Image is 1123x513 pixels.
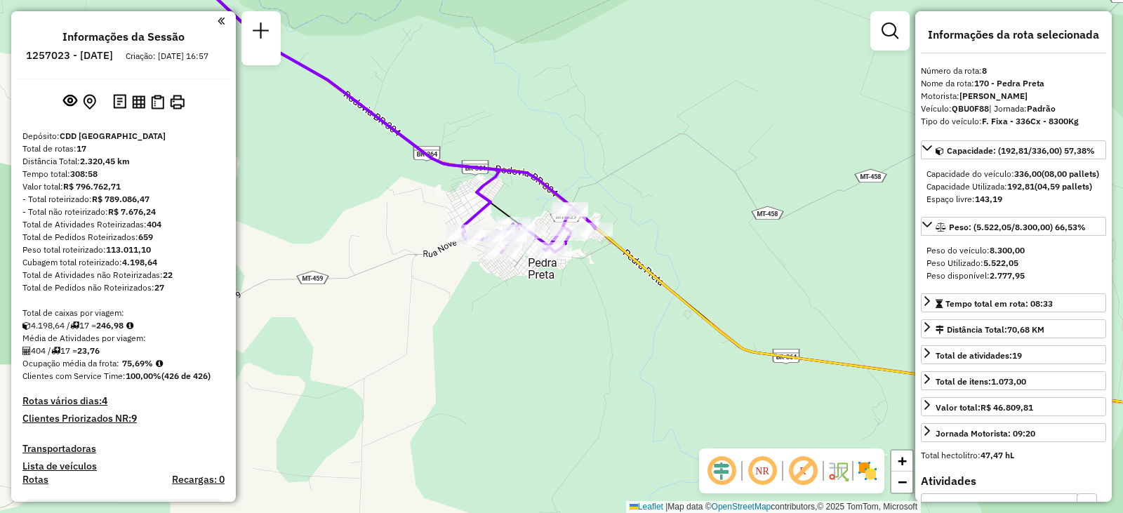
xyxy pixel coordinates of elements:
[712,502,771,512] a: OpenStreetMap
[898,473,907,491] span: −
[745,454,779,488] span: Ocultar NR
[926,180,1101,193] div: Capacidade Utilizada:
[827,460,849,482] img: Fluxo de ruas
[70,168,98,179] strong: 308:58
[983,258,1018,268] strong: 5.522,05
[22,180,225,193] div: Valor total:
[981,402,1033,413] strong: R$ 46.809,81
[22,443,225,455] h4: Transportadoras
[106,244,151,255] strong: 113.011,10
[936,375,1026,388] div: Total de itens:
[147,219,161,229] strong: 404
[981,450,1014,460] strong: 47,47 hL
[163,269,173,280] strong: 22
[22,307,225,319] div: Total de caixas por viagem:
[891,451,912,472] a: Zoom in
[921,239,1106,288] div: Peso: (5.522,05/8.300,00) 66,53%
[921,162,1106,211] div: Capacidade: (192,81/336,00) 57,38%
[126,371,161,381] strong: 100,00%
[60,131,166,141] strong: CDD [GEOGRAPHIC_DATA]
[989,103,1056,114] span: | Jornada:
[974,78,1044,88] strong: 170 - Pedra Preta
[156,359,163,368] em: Média calculada utilizando a maior ocupação (%Peso ou %Cubagem) de cada rota da sessão. Rotas cro...
[991,376,1026,387] strong: 1.073,00
[77,143,86,154] strong: 17
[921,293,1106,312] a: Tempo total em rota: 08:33
[22,347,31,355] i: Total de Atividades
[786,454,820,488] span: Exibir rótulo
[154,282,164,293] strong: 27
[122,358,153,368] strong: 75,69%
[921,102,1106,115] div: Veículo:
[921,371,1106,390] a: Total de itens:1.073,00
[921,474,1106,488] h4: Atividades
[110,91,129,113] button: Logs desbloquear sessão
[22,395,225,407] h4: Rotas vários dias:
[975,194,1002,204] strong: 143,19
[936,350,1022,361] span: Total de atividades:
[982,116,1079,126] strong: F. Fixa - 336Cx - 8300Kg
[990,270,1025,281] strong: 2.777,95
[120,50,214,62] div: Criação: [DATE] 16:57
[22,256,225,269] div: Cubagem total roteirizado:
[22,321,31,330] i: Cubagem total roteirizado
[898,452,907,469] span: +
[926,257,1101,269] div: Peso Utilizado:
[1007,324,1044,335] span: 70,68 KM
[22,358,119,368] span: Ocupação média da frota:
[172,474,225,486] h4: Recargas: 0
[949,222,1086,232] span: Peso: (5.522,05/8.300,00) 66,53%
[108,206,156,217] strong: R$ 7.676,24
[80,91,99,113] button: Centralizar mapa no depósito ou ponto de apoio
[122,257,157,267] strong: 4.198,64
[921,115,1106,128] div: Tipo do veículo:
[891,472,912,493] a: Zoom out
[80,156,130,166] strong: 2.320,45 km
[22,345,225,357] div: 404 / 17 =
[705,454,738,488] span: Ocultar deslocamento
[959,91,1028,101] strong: [PERSON_NAME]
[63,181,121,192] strong: R$ 796.762,71
[947,145,1095,156] span: Capacidade: (192,81/336,00) 57,38%
[102,394,107,407] strong: 4
[921,65,1106,77] div: Número da rota:
[926,245,1025,255] span: Peso do veículo:
[22,130,225,142] div: Depósito:
[22,231,225,244] div: Total de Pedidos Roteirizados:
[247,17,275,48] a: Nova sessão e pesquisa
[22,332,225,345] div: Média de Atividades por viagem:
[921,217,1106,236] a: Peso: (5.522,05/8.300,00) 66,53%
[77,345,100,356] strong: 23,76
[1007,181,1035,192] strong: 192,81
[1027,103,1056,114] strong: Padrão
[167,92,187,112] button: Imprimir Rotas
[22,319,225,332] div: 4.198,64 / 17 =
[876,17,904,45] a: Exibir filtros
[921,423,1106,442] a: Jornada Motorista: 09:20
[945,298,1053,309] span: Tempo total em rota: 08:33
[990,245,1025,255] strong: 8.300,00
[936,427,1035,440] div: Jornada Motorista: 09:20
[22,142,225,155] div: Total de rotas:
[1042,168,1099,179] strong: (08,00 pallets)
[22,413,225,425] h4: Clientes Priorizados NR:
[22,155,225,168] div: Distância Total:
[926,269,1101,282] div: Peso disponível:
[22,168,225,180] div: Tempo total:
[218,13,225,29] a: Clique aqui para minimizar o painel
[22,244,225,256] div: Peso total roteirizado:
[26,49,113,62] h6: 1257023 - [DATE]
[60,91,80,113] button: Exibir sessão original
[952,103,989,114] strong: QBU0F88
[921,449,1106,462] div: Total hectolitro:
[70,321,79,330] i: Total de rotas
[982,65,987,76] strong: 8
[921,140,1106,159] a: Capacidade: (192,81/336,00) 57,38%
[1012,350,1022,361] strong: 19
[22,474,48,486] a: Rotas
[921,397,1106,416] a: Valor total:R$ 46.809,81
[22,218,225,231] div: Total de Atividades Roteirizadas:
[161,371,211,381] strong: (426 de 426)
[936,401,1033,414] div: Valor total:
